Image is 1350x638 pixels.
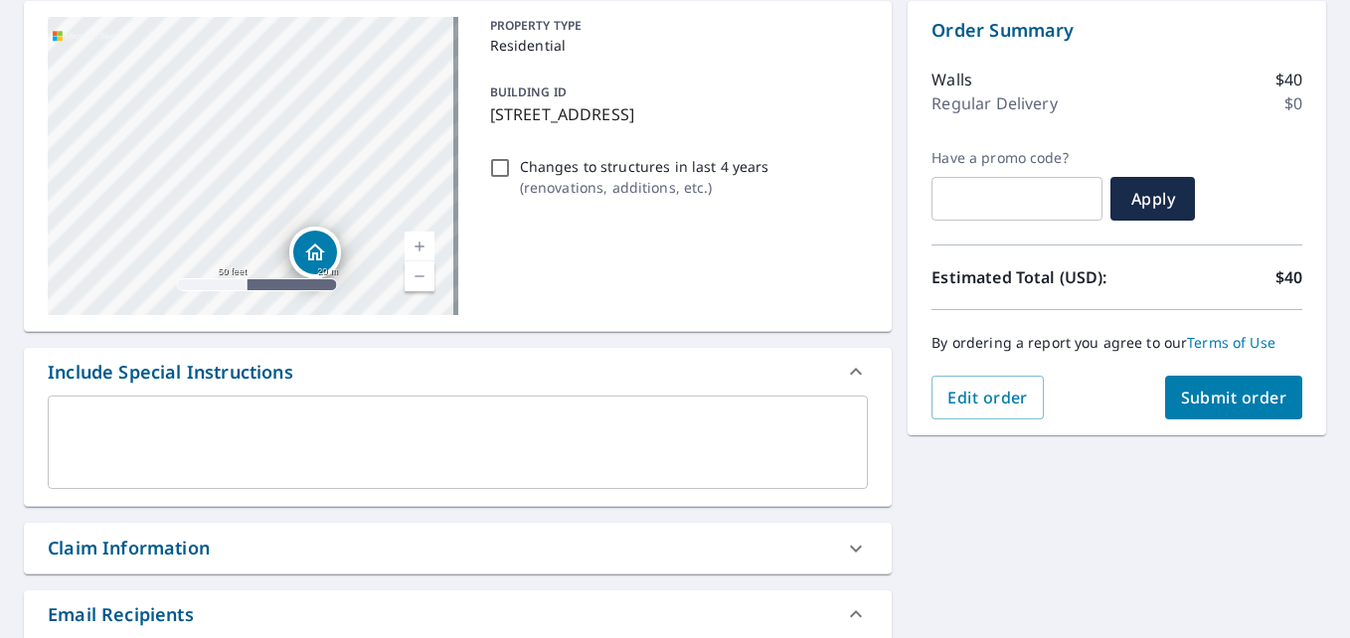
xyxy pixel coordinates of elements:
[48,535,210,561] div: Claim Information
[24,523,892,573] div: Claim Information
[1284,91,1302,115] p: $0
[931,334,1302,352] p: By ordering a report you agree to our
[1181,387,1287,408] span: Submit order
[520,156,769,177] p: Changes to structures in last 4 years
[1110,177,1195,221] button: Apply
[405,232,434,261] a: Current Level 19, Zoom In
[1126,188,1179,210] span: Apply
[1275,68,1302,91] p: $40
[1187,333,1275,352] a: Terms of Use
[289,227,341,288] div: Dropped pin, building 1, Residential property, 605 N Charter Hall Dr Palatine, IL 60067
[24,348,892,396] div: Include Special Instructions
[947,387,1028,408] span: Edit order
[490,83,567,100] p: BUILDING ID
[931,68,972,91] p: Walls
[1275,265,1302,289] p: $40
[931,149,1102,167] label: Have a promo code?
[490,35,861,56] p: Residential
[490,17,861,35] p: PROPERTY TYPE
[520,177,769,198] p: ( renovations, additions, etc. )
[931,17,1302,44] p: Order Summary
[931,265,1116,289] p: Estimated Total (USD):
[48,359,293,386] div: Include Special Instructions
[1165,376,1303,419] button: Submit order
[931,91,1057,115] p: Regular Delivery
[48,601,194,628] div: Email Recipients
[24,590,892,638] div: Email Recipients
[405,261,434,291] a: Current Level 19, Zoom Out
[490,102,861,126] p: [STREET_ADDRESS]
[931,376,1044,419] button: Edit order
